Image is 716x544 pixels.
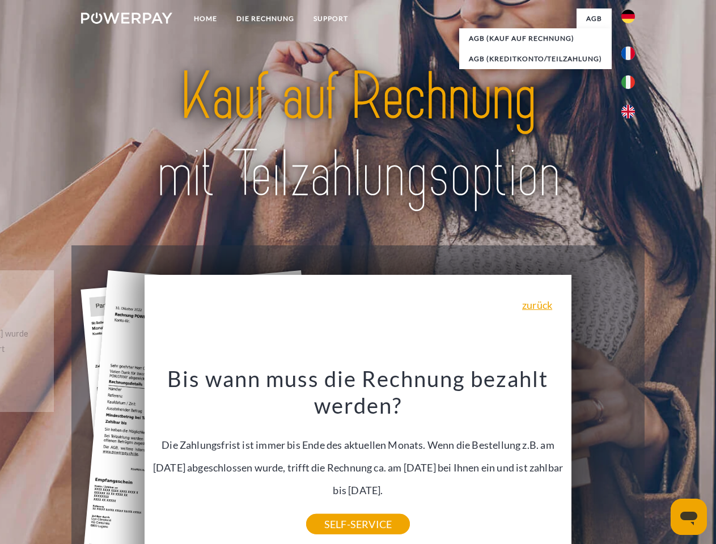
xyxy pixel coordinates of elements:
[621,75,635,89] img: it
[621,46,635,60] img: fr
[621,105,635,118] img: en
[184,8,227,29] a: Home
[151,365,565,419] h3: Bis wann muss die Rechnung bezahlt werden?
[577,8,612,29] a: agb
[459,28,612,49] a: AGB (Kauf auf Rechnung)
[522,300,552,310] a: zurück
[671,499,707,535] iframe: Schaltfläche zum Öffnen des Messaging-Fensters
[459,49,612,69] a: AGB (Kreditkonto/Teilzahlung)
[81,12,172,24] img: logo-powerpay-white.svg
[306,514,410,534] a: SELF-SERVICE
[621,10,635,23] img: de
[108,54,608,217] img: title-powerpay_de.svg
[227,8,304,29] a: DIE RECHNUNG
[304,8,358,29] a: SUPPORT
[151,365,565,524] div: Die Zahlungsfrist ist immer bis Ende des aktuellen Monats. Wenn die Bestellung z.B. am [DATE] abg...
